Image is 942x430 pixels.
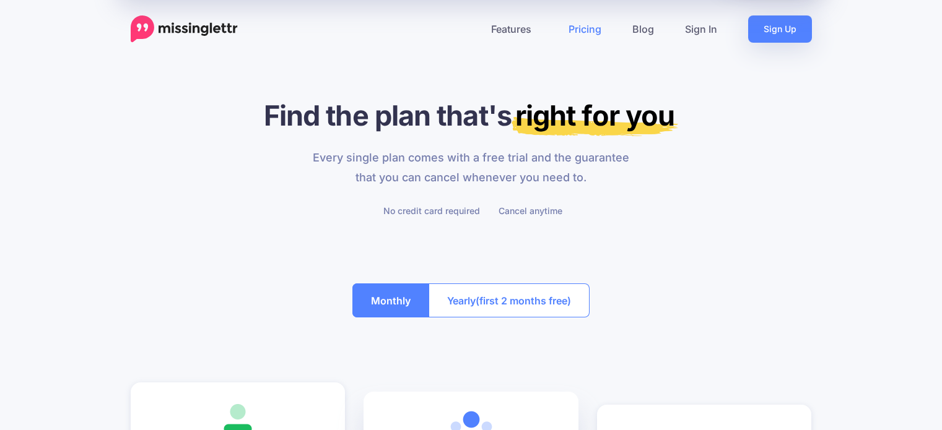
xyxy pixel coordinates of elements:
a: Pricing [553,15,617,43]
a: Blog [617,15,669,43]
a: Sign Up [748,15,812,43]
a: Features [476,15,553,43]
button: Monthly [352,283,429,317]
p: Every single plan comes with a free trial and the guarantee that you can cancel whenever you need... [305,148,637,187]
button: Yearly(first 2 months free) [429,283,590,317]
h1: Find the plan that's [131,98,812,132]
li: Cancel anytime [495,203,562,218]
a: Sign In [669,15,733,43]
a: Home [131,15,238,43]
span: (first 2 months free) [476,291,571,311]
mark: right for you [512,98,678,136]
li: No credit card required [380,203,480,218]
